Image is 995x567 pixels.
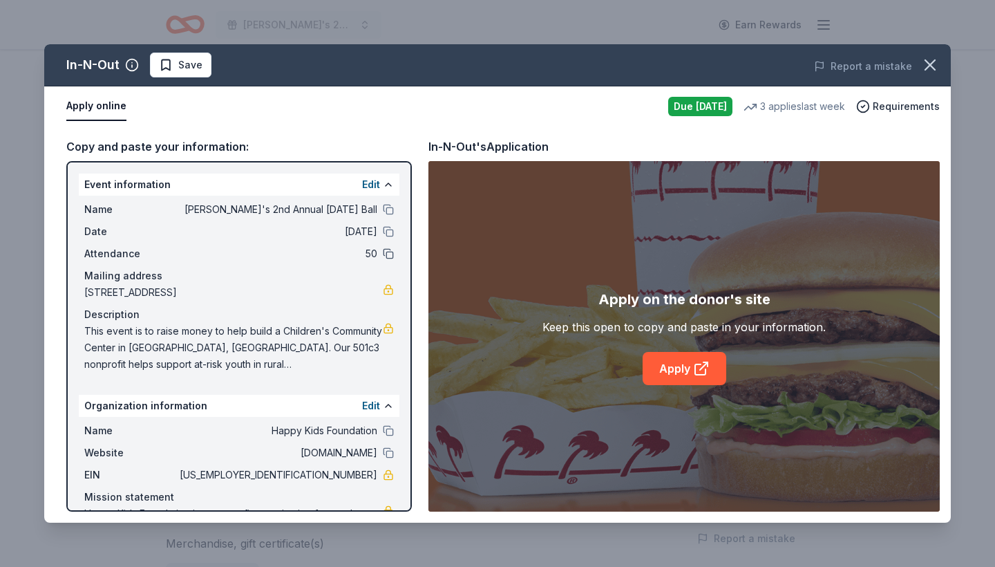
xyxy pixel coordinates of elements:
div: Copy and paste your information: [66,138,412,156]
button: Edit [362,398,380,414]
span: [US_EMPLOYER_IDENTIFICATION_NUMBER] [177,467,377,483]
div: Event information [79,174,399,196]
a: Apply [643,352,726,385]
span: Name [84,422,177,439]
div: In-N-Out [66,54,120,76]
span: Requirements [873,98,940,115]
span: Happy Kids Foundation [177,422,377,439]
button: Report a mistake [814,58,912,75]
span: [DATE] [177,223,377,240]
div: Due [DATE] [668,97,732,116]
span: Website [84,445,177,461]
span: [PERSON_NAME]'s 2nd Annual [DATE] Ball [177,201,377,218]
span: [DOMAIN_NAME] [177,445,377,461]
span: Happy Kids Foundation is a nonprofit organization focused on international issues. It is based in... [84,505,383,555]
div: Organization information [79,395,399,417]
div: 3 applies last week [743,98,845,115]
span: EIN [84,467,177,483]
button: Apply online [66,92,126,121]
div: In-N-Out's Application [428,138,549,156]
div: Keep this open to copy and paste in your information. [542,319,826,335]
span: This event is to raise money to help build a Children's Community Center in [GEOGRAPHIC_DATA], [G... [84,323,383,373]
span: Name [84,201,177,218]
div: Description [84,306,394,323]
button: Requirements [856,98,940,115]
span: [STREET_ADDRESS] [84,284,383,301]
button: Save [150,53,211,77]
button: Edit [362,176,380,193]
span: Date [84,223,177,240]
div: Mailing address [84,268,394,284]
span: 50 [177,245,377,262]
div: Apply on the donor's site [598,288,770,310]
span: Save [178,57,202,73]
div: Mission statement [84,489,394,505]
span: Attendance [84,245,177,262]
